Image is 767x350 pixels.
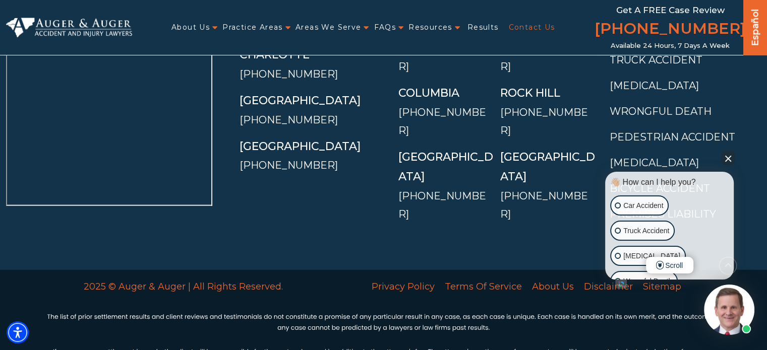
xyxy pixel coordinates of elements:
[615,279,627,289] a: Open intaker chat
[398,106,486,136] a: [PHONE_NUMBER]
[367,276,440,297] a: Privacy Policy
[608,177,731,188] div: 👋🏼 How can I help you?
[408,17,452,38] a: Resources
[296,17,362,38] a: Areas We Serve
[623,225,669,237] p: Truck Accident
[500,150,595,184] a: [GEOGRAPHIC_DATA]
[610,157,699,169] a: [MEDICAL_DATA]
[240,68,338,80] a: [PHONE_NUMBER]
[527,276,579,297] a: About Us
[611,42,730,50] span: Available 24 Hours, 7 Days a Week
[610,80,699,92] a: [MEDICAL_DATA]
[398,190,486,220] a: [PHONE_NUMBER]
[500,106,588,136] a: [PHONE_NUMBER]
[171,17,210,38] a: About Us
[721,151,735,165] button: Close Intaker Chat Widget
[704,285,754,335] img: Intaker widget Avatar
[374,17,396,38] a: FAQs
[508,17,555,38] a: Contact Us
[6,18,132,37] img: Auger & Auger Accident and Injury Lawyers Logo
[500,86,560,100] a: Rock Hill
[616,5,725,15] span: Get a FREE Case Review
[398,86,459,100] a: Columbia
[646,257,693,273] span: Scroll
[595,18,746,42] a: [PHONE_NUMBER]
[623,199,663,212] p: Car Accident
[240,94,361,107] a: [GEOGRAPHIC_DATA]
[222,17,283,38] a: Practice Areas
[467,17,499,38] a: Results
[500,190,588,220] a: [PHONE_NUMBER]
[610,54,702,66] a: Truck Accident
[623,250,680,262] p: [MEDICAL_DATA]
[610,105,712,117] a: Wrongful Death
[240,139,361,153] a: [GEOGRAPHIC_DATA]
[610,131,735,143] a: Pedestrian Accident
[623,275,672,288] p: Wrongful Death
[579,276,638,297] a: Disclaimer
[440,276,527,297] a: Terms Of Service
[7,321,29,343] div: Accessibility Menu
[47,278,321,295] p: 2025 © Auger & Auger | All Rights Reserved.
[240,159,338,171] a: [PHONE_NUMBER]
[398,150,493,184] a: [GEOGRAPHIC_DATA]
[240,114,338,126] a: [PHONE_NUMBER]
